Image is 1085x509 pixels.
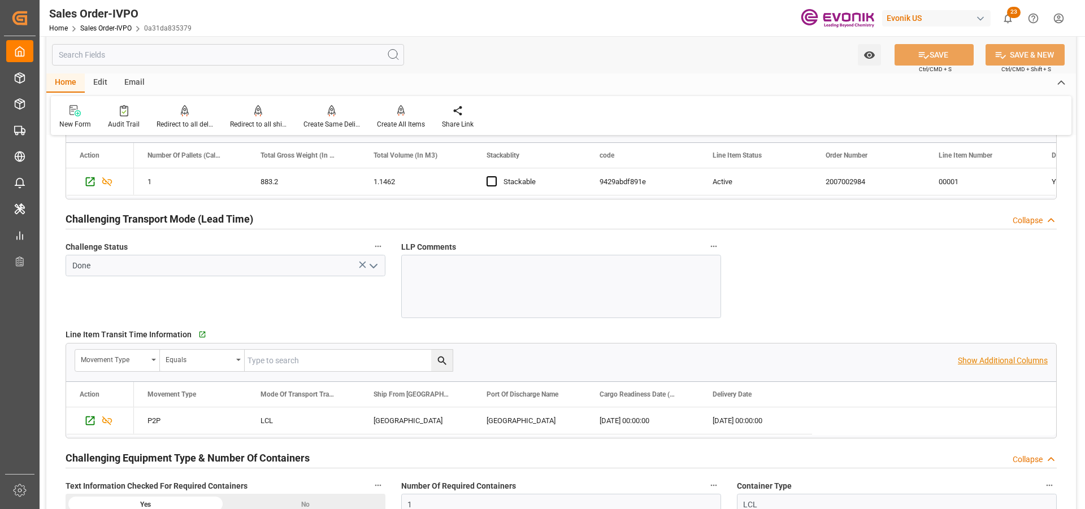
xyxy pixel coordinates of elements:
[401,480,516,492] span: Number Of Required Containers
[374,390,449,398] span: Ship From [GEOGRAPHIC_DATA]
[134,407,247,434] div: P2P
[706,478,721,493] button: Number Of Required Containers
[52,44,404,66] input: Search Fields
[80,151,99,159] div: Action
[713,151,762,159] span: Line Item Status
[882,7,995,29] button: Evonik US
[487,390,558,398] span: Port Of Discharge Name
[85,73,116,93] div: Edit
[504,169,572,195] div: Stackable
[858,44,881,66] button: open menu
[134,407,812,434] div: Press SPACE to select this row.
[586,168,699,195] div: 9429abdf891e
[586,407,699,434] div: [DATE] 00:00:00
[147,151,223,159] span: Number Of Pallets (Calculated)
[487,151,519,159] span: Stackablity
[1021,6,1046,31] button: Help Center
[81,352,147,365] div: Movement Type
[108,119,140,129] div: Audit Trail
[247,168,360,195] div: 883.2
[116,73,153,93] div: Email
[66,211,253,227] h2: Challenging Transport Mode (Lead Time)
[1007,7,1021,18] span: 23
[1001,65,1051,73] span: Ctrl/CMD + Shift + S
[49,5,192,22] div: Sales Order-IVPO
[66,241,128,253] span: Challenge Status
[261,151,336,159] span: Total Gross Weight (In KG)
[713,390,752,398] span: Delivery Date
[49,24,68,32] a: Home
[75,350,160,371] button: open menu
[986,44,1065,66] button: SAVE & NEW
[160,350,245,371] button: open menu
[713,169,798,195] div: Active
[826,151,867,159] span: Order Number
[600,390,675,398] span: Cargo Readiness Date (Shipping Date)
[958,355,1048,367] p: Show Additional Columns
[401,241,456,253] span: LLP Comments
[801,8,874,28] img: Evonik-brand-mark-Deep-Purple-RGB.jpeg_1700498283.jpeg
[66,450,310,466] h2: Challenging Equipment Type & Number Of Containers
[303,119,360,129] div: Create Same Delivery Date
[261,390,336,398] span: Mode Of Transport Translation
[939,151,992,159] span: Line Item Number
[360,407,473,434] div: [GEOGRAPHIC_DATA]
[371,239,385,254] button: Challenge Status
[360,168,473,195] div: 1.1462
[66,329,192,341] span: Line Item Transit Time Information
[371,478,385,493] button: Text Information Checked For Required Containers
[699,407,812,434] div: [DATE] 00:00:00
[431,350,453,371] button: search button
[442,119,474,129] div: Share Link
[600,151,614,159] span: code
[473,407,586,434] div: [GEOGRAPHIC_DATA]
[882,10,991,27] div: Evonik US
[247,407,360,434] div: LCL
[157,119,213,129] div: Redirect to all deliveries
[812,168,925,195] div: 2007002984
[1013,215,1043,227] div: Collapse
[46,73,85,93] div: Home
[895,44,974,66] button: SAVE
[925,168,1038,195] div: 00001
[737,480,792,492] span: Container Type
[1013,454,1043,466] div: Collapse
[80,24,132,32] a: Sales Order-IVPO
[374,151,437,159] span: Total Volume (In M3)
[59,119,91,129] div: New Form
[147,390,196,398] span: Movement Type
[919,65,952,73] span: Ctrl/CMD + S
[995,6,1021,31] button: show 23 new notifications
[66,168,134,195] div: Press SPACE to select this row.
[706,239,721,254] button: LLP Comments
[166,352,232,365] div: Equals
[245,350,453,371] input: Type to search
[66,407,134,434] div: Press SPACE to select this row.
[134,168,247,195] div: 1
[364,257,381,275] button: open menu
[80,390,99,398] div: Action
[377,119,425,129] div: Create All Items
[66,480,248,492] span: Text Information Checked For Required Containers
[230,119,287,129] div: Redirect to all shipments
[1042,478,1057,493] button: Container Type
